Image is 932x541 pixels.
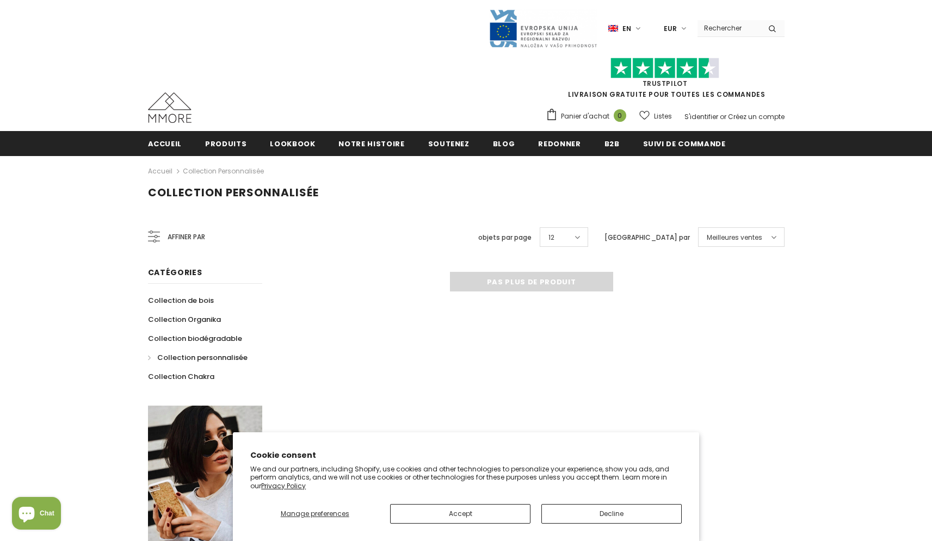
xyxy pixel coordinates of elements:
a: Lookbook [270,131,315,156]
span: 12 [548,232,554,243]
span: Listes [654,111,672,122]
img: Cas MMORE [148,92,192,123]
span: Collection de bois [148,295,214,306]
a: Accueil [148,131,182,156]
a: Blog [493,131,515,156]
img: Faites confiance aux étoiles pilotes [610,58,719,79]
span: soutenez [428,139,470,149]
a: Suivi de commande [643,131,726,156]
button: Manage preferences [250,504,379,524]
inbox-online-store-chat: Shopify online store chat [9,497,64,532]
span: EUR [664,23,677,34]
a: Créez un compte [728,112,785,121]
label: [GEOGRAPHIC_DATA] par [604,232,690,243]
a: Collection de bois [148,291,214,310]
span: Lookbook [270,139,315,149]
span: Suivi de commande [643,139,726,149]
a: Collection biodégradable [148,329,242,348]
a: Javni Razpis [489,23,597,33]
a: Produits [205,131,246,156]
span: B2B [604,139,620,149]
a: TrustPilot [643,79,688,88]
span: Notre histoire [338,139,404,149]
span: Collection personnalisée [148,185,319,200]
span: Catégories [148,267,202,278]
span: Produits [205,139,246,149]
span: Collection personnalisée [157,352,248,363]
a: Collection personnalisée [148,348,248,367]
span: LIVRAISON GRATUITE POUR TOUTES LES COMMANDES [546,63,785,99]
span: Affiner par [168,231,205,243]
a: Notre histoire [338,131,404,156]
span: or [720,112,726,121]
a: Collection personnalisée [183,166,264,176]
input: Search Site [698,20,760,36]
span: 0 [614,109,626,122]
span: Manage preferences [281,509,349,518]
span: Collection Chakra [148,371,214,382]
img: Javni Razpis [489,9,597,48]
a: S'identifier [684,112,718,121]
span: en [622,23,631,34]
a: Redonner [538,131,581,156]
span: Accueil [148,139,182,149]
span: Collection biodégradable [148,333,242,344]
a: B2B [604,131,620,156]
button: Decline [541,504,682,524]
img: i-lang-1.png [608,24,618,33]
span: Panier d'achat [561,111,609,122]
span: Redonner [538,139,581,149]
span: Collection Organika [148,314,221,325]
button: Accept [390,504,530,524]
h2: Cookie consent [250,450,682,461]
a: Collection Organika [148,310,221,329]
a: Collection Chakra [148,367,214,386]
a: soutenez [428,131,470,156]
a: Listes [639,107,672,126]
p: We and our partners, including Shopify, use cookies and other technologies to personalize your ex... [250,465,682,490]
a: Accueil [148,165,172,178]
label: objets par page [478,232,532,243]
a: Panier d'achat 0 [546,108,632,125]
span: Meilleures ventes [707,232,762,243]
a: Privacy Policy [261,481,306,490]
span: Blog [493,139,515,149]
